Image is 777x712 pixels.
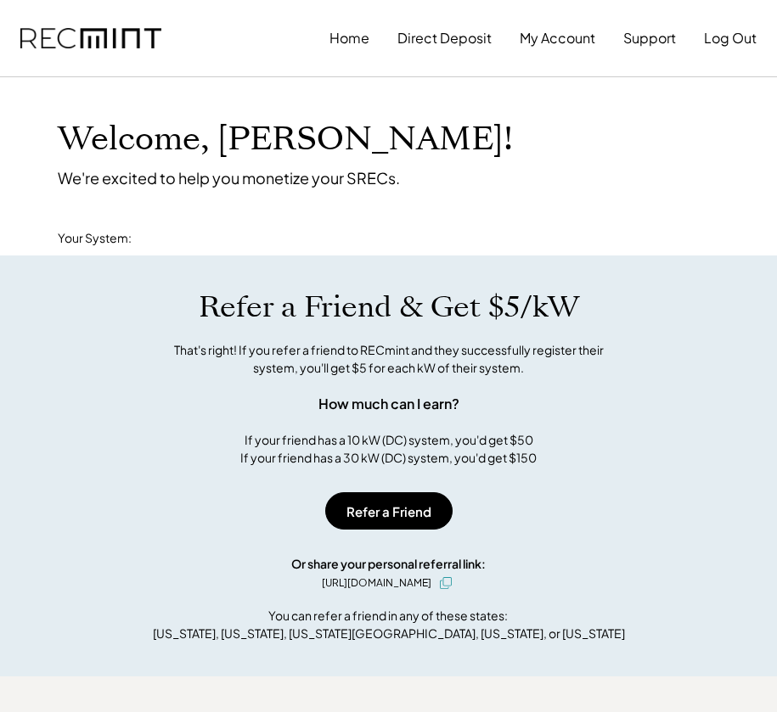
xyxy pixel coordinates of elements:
div: That's right! If you refer a friend to RECmint and they successfully register their system, you'l... [155,341,622,377]
button: My Account [520,21,595,55]
div: [URL][DOMAIN_NAME] [322,575,431,591]
div: Your System: [58,230,132,247]
button: Refer a Friend [325,492,453,530]
button: Support [623,21,676,55]
div: We're excited to help you monetize your SRECs. [58,168,400,188]
button: Log Out [704,21,757,55]
div: If your friend has a 10 kW (DC) system, you'd get $50 If your friend has a 30 kW (DC) system, you... [240,431,537,467]
div: Or share your personal referral link: [291,555,486,573]
div: You can refer a friend in any of these states: [US_STATE], [US_STATE], [US_STATE][GEOGRAPHIC_DATA... [153,607,625,642]
button: click to copy [436,573,456,593]
h1: Welcome, [PERSON_NAME]! [58,120,513,160]
img: recmint-logotype%403x.png [20,28,161,49]
h1: Refer a Friend & Get $5/kW [199,289,579,325]
button: Home [329,21,369,55]
button: Direct Deposit [397,21,492,55]
div: How much can I earn? [318,394,459,414]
